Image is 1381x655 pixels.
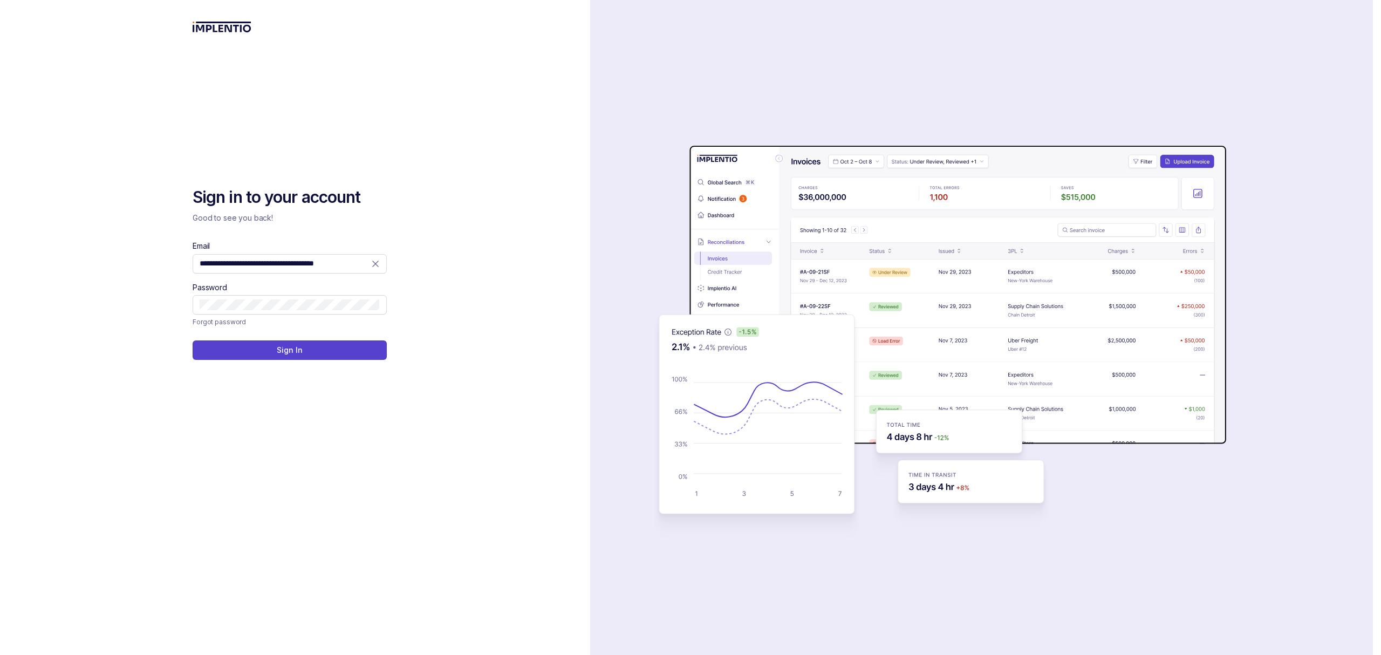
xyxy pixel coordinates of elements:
[193,241,210,251] label: Email
[193,187,387,208] h2: Sign in to your account
[193,340,387,360] button: Sign In
[193,22,251,32] img: logo
[193,317,246,327] a: Link Forgot password
[620,112,1230,543] img: signin-background.svg
[193,213,387,223] p: Good to see you back!
[193,317,246,327] p: Forgot password
[193,282,227,293] label: Password
[277,345,302,356] p: Sign In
